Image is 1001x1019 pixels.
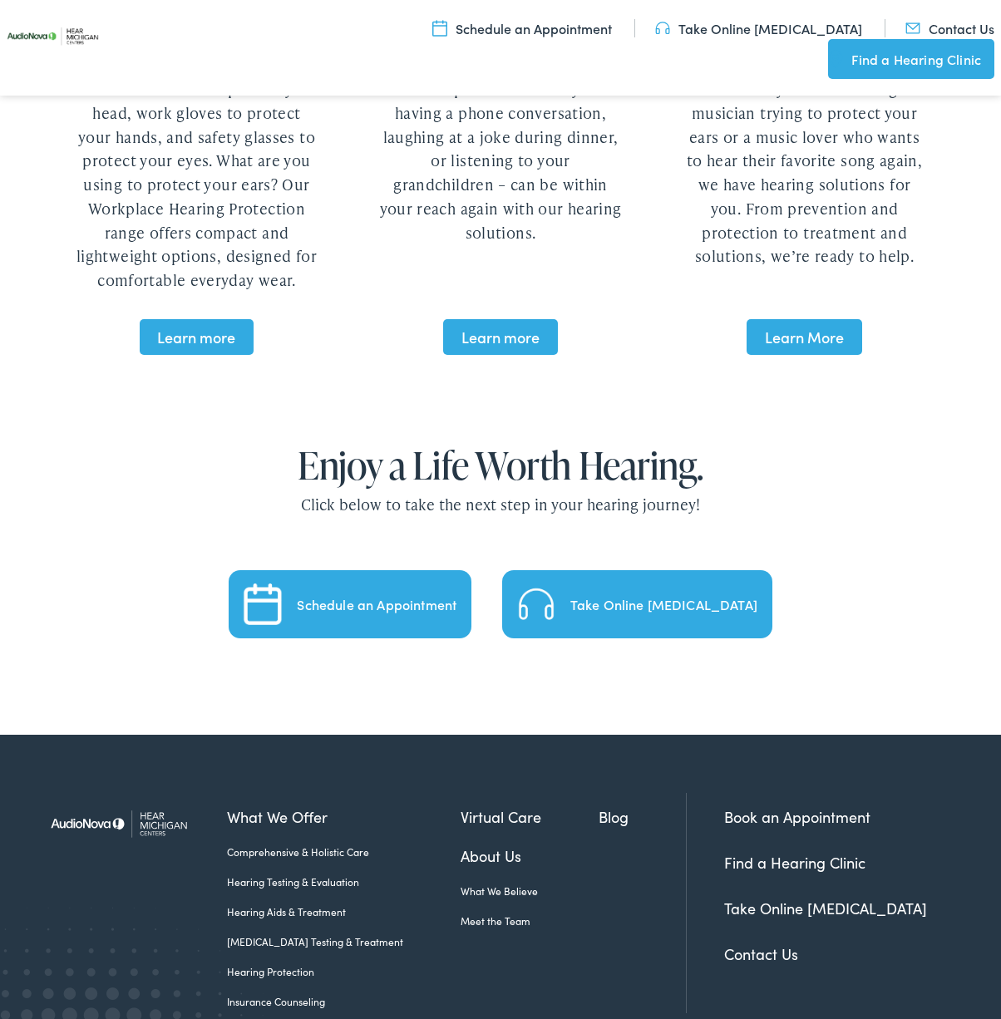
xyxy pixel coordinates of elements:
[570,598,757,611] div: Take Online [MEDICAL_DATA]
[227,904,461,919] a: Hearing Aids & Treatment
[40,793,214,854] img: Hear Michigan
[75,77,318,293] p: You use a hardhat to protect your head, work gloves to protect your hands, and safety glasses to ...
[461,913,599,928] a: Meet the Team
[683,77,926,268] p: Whether you’re a working musician trying to protect your ears or a music lover who wants to hear ...
[227,934,461,949] a: [MEDICAL_DATA] Testing & Treatment
[227,964,461,979] a: Hearing Protection
[828,49,843,69] img: utility icon
[461,805,599,828] a: Virtual Care
[724,898,927,918] a: Take Online [MEDICAL_DATA]
[227,874,461,889] a: Hearing Testing & Evaluation
[724,806,870,827] a: Book an Appointment
[227,805,461,828] a: What We Offer
[599,805,686,828] a: Blog
[140,319,254,355] span: Learn more
[655,19,670,37] img: utility icon
[227,844,461,859] a: Comprehensive & Holistic Care
[432,19,447,37] img: utility icon
[461,884,599,898] a: What We Believe
[227,994,461,1009] a: Insurance Counseling
[747,319,861,355] span: Learn More
[229,570,471,638] a: Schedule an Appointment Schedule an Appointment
[515,583,557,625] img: Take an Online Hearing Test
[655,19,862,37] a: Take Online [MEDICAL_DATA]
[432,19,612,37] a: Schedule an Appointment
[724,943,798,964] a: Contact Us
[297,598,456,611] div: Schedule an Appointment
[905,19,920,37] img: utility icon
[242,583,284,625] img: Schedule an Appointment
[502,570,772,638] a: Take an Online Hearing Test Take Online [MEDICAL_DATA]
[379,77,623,245] p: The small pleasures of daily life – having a phone conversation, laughing at a joke during dinner...
[905,19,994,37] a: Contact Us
[443,319,557,355] span: Learn more
[724,852,865,873] a: Find a Hearing Clinic
[461,844,599,867] a: About Us
[828,39,994,79] a: Find a Hearing Clinic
